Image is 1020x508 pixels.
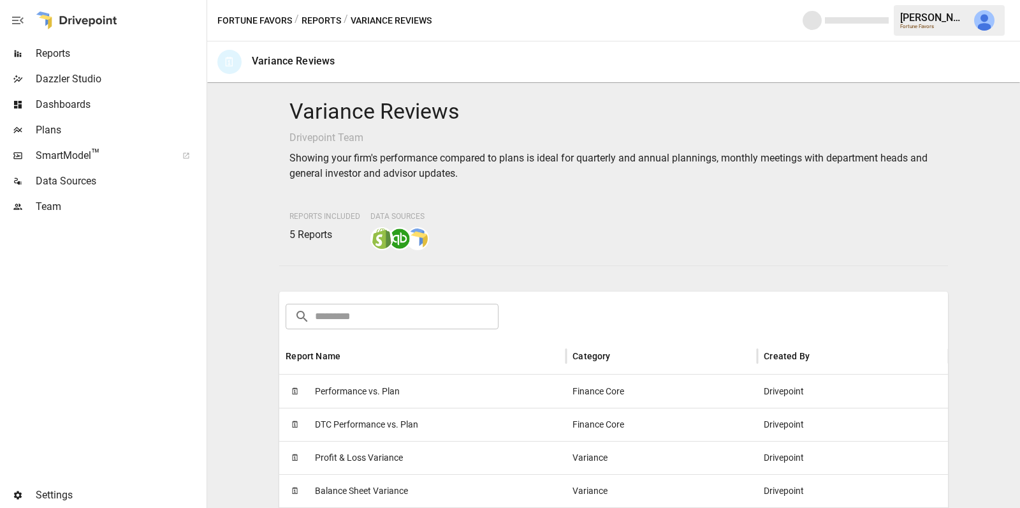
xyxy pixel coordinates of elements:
span: 🗓 [286,481,305,500]
div: Report Name [286,351,340,361]
div: Variance Reviews [252,55,335,67]
div: Drivepoint [757,408,949,441]
span: Settings [36,488,204,503]
div: [PERSON_NAME] [900,11,966,24]
span: Team [36,199,204,214]
div: Variance [566,441,757,474]
span: Reports Included [289,212,360,221]
button: Sort [342,347,360,365]
div: Created By [764,351,810,361]
div: Fortune Favors [900,24,966,29]
div: Drivepoint [757,474,949,507]
span: 🗓 [286,382,305,401]
div: Drivepoint [757,375,949,408]
span: 🗓 [286,415,305,434]
img: shopify [372,228,392,249]
img: quickbooks [390,228,410,249]
button: Fortune Favors [217,13,292,29]
span: ™ [91,146,100,162]
span: SmartModel [36,148,168,163]
div: Variance [566,474,757,507]
button: Reports [302,13,341,29]
button: Sort [811,347,829,365]
span: 🗓 [286,448,305,467]
span: Dazzler Studio [36,71,204,87]
div: Category [572,351,610,361]
span: Performance vs. Plan [315,375,400,408]
div: Drivepoint [757,441,949,474]
div: / [344,13,348,29]
div: Finance Core [566,408,757,441]
div: / [295,13,299,29]
span: Profit & Loss Variance [315,442,403,474]
span: Reports [36,46,204,61]
p: 5 Reports [289,227,360,243]
span: Plans [36,123,204,138]
p: Showing your firm's performance compared to plans is ideal for quarterly and annual plannings, mo... [289,151,938,181]
img: Julie Wilton [974,10,994,31]
div: 🗓 [217,50,242,74]
span: Data Sources [370,212,425,221]
button: Julie Wilton [966,3,1002,38]
img: smart model [407,228,428,249]
h4: Variance Reviews [289,98,938,125]
span: Balance Sheet Variance [315,475,408,507]
p: Drivepoint Team [289,130,938,146]
span: DTC Performance vs. Plan [315,408,418,441]
div: Finance Core [566,375,757,408]
button: Sort [611,347,629,365]
span: Data Sources [36,174,204,189]
span: Dashboards [36,97,204,112]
